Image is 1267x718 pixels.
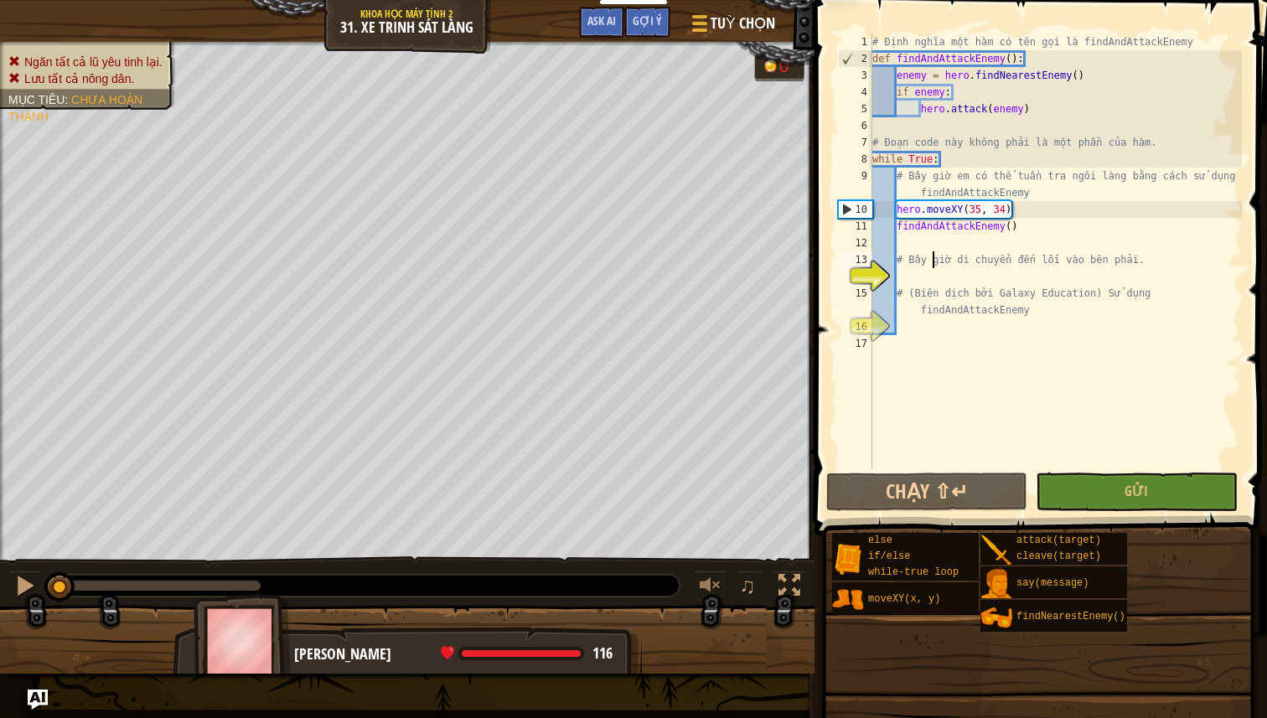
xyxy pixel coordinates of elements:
div: health: 116 / 116 [441,646,613,661]
div: 13 [838,251,872,268]
div: 2 [839,50,872,67]
span: Tuỳ chọn [711,13,775,34]
span: while-true loop [868,566,959,578]
li: Lưu tất cả nông dân. [8,70,163,87]
div: 1 [838,34,872,50]
img: portrait.png [980,602,1012,633]
span: Gợi ý [633,13,662,28]
div: 4 [838,84,872,101]
span: : [65,93,71,106]
span: Lưu tất cả nông dân. [24,72,134,85]
div: 8 [838,151,872,168]
span: say(message) [1016,577,1089,589]
button: ⌘ + P: Pause [8,571,42,605]
button: Ask AI [28,690,48,710]
span: moveXY(x, y) [868,593,940,605]
img: portrait.png [832,584,864,616]
div: 3 [838,67,872,84]
span: Gửi [1125,482,1148,500]
button: Chạy ⇧↵ [826,473,1027,511]
div: 9 [838,168,872,201]
button: Ask AI [579,7,624,38]
div: 10 [839,201,872,218]
img: thang_avatar_frame.png [194,594,291,687]
div: 0 [779,57,796,75]
button: Tùy chỉnh âm lượng [694,571,727,605]
span: if/else [868,550,910,562]
span: ♫ [739,573,756,598]
span: else [868,535,892,546]
div: 16 [838,318,872,335]
img: portrait.png [832,543,864,575]
img: portrait.png [980,568,1012,600]
button: Bật tắt chế độ toàn màn hình [773,571,806,605]
div: 11 [838,218,872,235]
div: [PERSON_NAME] [294,643,625,665]
div: 15 [838,285,872,318]
img: portrait.png [980,535,1012,566]
span: Ngăn tất cả lũ yêu tinh lại. [24,55,163,69]
span: Ask AI [587,13,616,28]
span: attack(target) [1016,535,1101,546]
span: findNearestEnemy() [1016,611,1125,622]
span: cleave(target) [1016,550,1101,562]
button: Gửi [1036,473,1237,511]
span: Mục tiêu [8,93,65,106]
button: Tuỳ chọn [679,7,785,46]
div: Team 'humans' has 0 gold. [754,52,804,81]
div: 5 [838,101,872,117]
li: Ngăn tất cả lũ yêu tinh lại. [8,54,163,70]
button: ♫ [736,571,764,605]
div: 17 [838,335,872,352]
div: 14 [838,268,872,285]
div: 7 [838,134,872,151]
span: Chưa hoàn thành [8,93,142,123]
div: 12 [838,235,872,251]
div: 6 [838,117,872,134]
span: 116 [592,643,613,664]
